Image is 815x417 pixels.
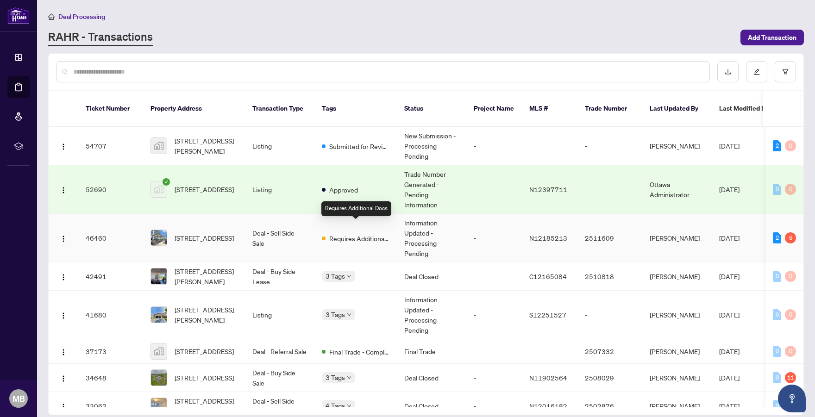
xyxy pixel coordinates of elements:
span: [DATE] [719,311,740,319]
td: - [466,339,522,364]
td: Ottawa Administrator [642,165,712,214]
button: Logo [56,344,71,359]
td: 46460 [78,214,143,262]
span: down [347,274,351,279]
img: Logo [60,143,67,150]
span: edit [753,68,760,75]
img: Logo [60,312,67,319]
button: Logo [56,138,71,153]
span: download [725,68,731,75]
span: Deal Processing [58,12,105,21]
div: 0 [785,271,796,282]
td: - [466,291,522,339]
td: - [466,127,522,165]
td: 2507332 [577,339,642,364]
td: Deal - Buy Side Sale [245,364,314,392]
span: check-circle [163,178,170,186]
div: 0 [785,346,796,357]
td: Listing [245,127,314,165]
td: - [466,364,522,392]
td: 2511609 [577,214,642,262]
span: MB [13,392,25,405]
button: Logo [56,370,71,385]
img: Logo [60,187,67,194]
span: [STREET_ADDRESS] [175,184,234,194]
span: down [347,375,351,380]
td: 42491 [78,262,143,291]
a: RAHR - Transactions [48,29,153,46]
span: S12251527 [529,311,566,319]
div: 0 [773,309,781,320]
img: thumbnail-img [151,398,167,414]
div: 0 [773,271,781,282]
td: [PERSON_NAME] [642,214,712,262]
td: [PERSON_NAME] [642,127,712,165]
div: 2 [773,232,781,243]
span: [STREET_ADDRESS] [175,373,234,383]
button: Logo [56,307,71,322]
span: Final Trade - Completed [329,347,389,357]
span: N12185213 [529,234,567,242]
div: 0 [785,184,796,195]
span: 3 Tags [326,372,345,383]
td: - [577,127,642,165]
span: [DATE] [719,272,740,280]
div: 6 [785,232,796,243]
img: Logo [60,375,67,382]
span: [STREET_ADDRESS][PERSON_NAME] [175,396,238,416]
span: Requires Additional Docs [329,233,389,243]
button: Logo [56,269,71,284]
div: 0 [785,309,796,320]
img: thumbnail-img [151,138,167,154]
div: Requires Additional Docs [321,201,391,216]
td: 52690 [78,165,143,214]
button: Logo [56,182,71,197]
span: [STREET_ADDRESS] [175,346,234,356]
td: [PERSON_NAME] [642,364,712,392]
span: down [347,312,351,317]
td: - [577,165,642,214]
img: thumbnail-img [151,343,167,359]
span: down [347,404,351,408]
div: 0 [773,400,781,411]
span: [STREET_ADDRESS] [175,233,234,243]
td: 34648 [78,364,143,392]
span: [STREET_ADDRESS][PERSON_NAME] [175,305,238,325]
span: [DATE] [719,185,740,193]
th: Trade Number [577,91,642,127]
td: Deal Closed [397,364,466,392]
span: Submitted for Review [329,141,389,151]
button: download [717,61,739,82]
td: - [466,214,522,262]
td: Trade Number Generated - Pending Information [397,165,466,214]
td: 37173 [78,339,143,364]
span: filter [782,68,789,75]
button: Logo [56,398,71,413]
td: Information Updated - Processing Pending [397,214,466,262]
td: 2510818 [577,262,642,291]
div: 11 [785,372,796,383]
span: 3 Tags [326,309,345,320]
button: Logo [56,230,71,245]
button: Open asap [778,385,806,412]
span: Add Transaction [748,30,796,45]
button: Add Transaction [740,30,804,45]
div: 0 [773,346,781,357]
td: 41680 [78,291,143,339]
td: [PERSON_NAME] [642,339,712,364]
td: 2508029 [577,364,642,392]
td: Information Updated - Processing Pending [397,291,466,339]
td: Deal - Referral Sale [245,339,314,364]
button: edit [746,61,767,82]
td: [PERSON_NAME] [642,262,712,291]
img: Logo [60,235,67,243]
th: Property Address [143,91,245,127]
img: Logo [60,403,67,411]
div: 0 [773,372,781,383]
span: home [48,13,55,20]
img: thumbnail-img [151,370,167,386]
span: [STREET_ADDRESS][PERSON_NAME] [175,136,238,156]
td: - [466,262,522,291]
th: Ticket Number [78,91,143,127]
th: Tags [314,91,397,127]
